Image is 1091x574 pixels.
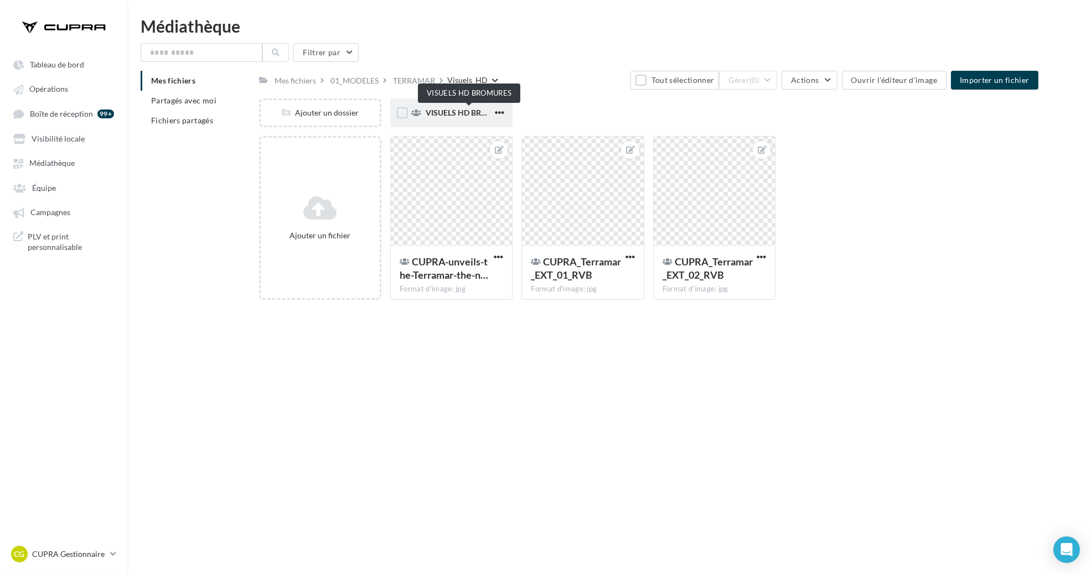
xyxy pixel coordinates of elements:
[9,544,118,565] a: CG CUPRA Gestionnaire
[29,159,75,168] span: Médiathèque
[30,208,70,217] span: Campagnes
[265,230,375,241] div: Ajouter un fichier
[630,71,719,90] button: Tout sélectionner
[7,178,121,197] a: Équipe
[7,128,121,148] a: Visibilité locale
[29,85,68,94] span: Opérations
[32,183,56,192] span: Équipe
[791,75,819,85] span: Actions
[30,109,93,118] span: Boîte de réception
[261,107,380,118] div: Ajouter un dossier
[330,75,379,86] div: 01_MODELES
[293,43,359,62] button: Filtrer par
[663,284,766,294] div: Format d'image: jpg
[7,54,121,74] a: Tableau de bord
[1053,536,1080,563] div: Open Intercom Messenger
[531,255,621,281] span: CUPRA_Terramar_EXT_01_RVB
[7,79,121,98] a: Opérations
[32,549,106,560] p: CUPRA Gestionnaire
[951,71,1038,90] button: Importer un fichier
[782,71,837,90] button: Actions
[400,255,488,281] span: CUPRA-unveils-the-Terramar-the-new-hero-of-a-new-era_02_HQ
[960,75,1030,85] span: Importer un fichier
[151,96,216,105] span: Partagés avec moi
[400,284,503,294] div: Format d'image: jpg
[447,75,488,86] div: Visuels_HD
[275,75,316,86] div: Mes fichiers
[418,84,520,103] div: VISUELS HD BROMURES
[7,227,121,257] a: PLV et print personnalisable
[7,153,121,173] a: Médiathèque
[426,108,514,117] span: VISUELS HD BROMURES
[14,549,25,560] span: CG
[30,60,84,69] span: Tableau de bord
[719,71,777,90] button: Gérer(0)
[151,116,213,125] span: Fichiers partagés
[7,103,121,124] a: Boîte de réception 99+
[663,255,753,281] span: CUPRA_Terramar_EXT_02_RVB
[531,284,634,294] div: Format d'image: jpg
[141,18,1078,34] div: Médiathèque
[7,202,121,222] a: Campagnes
[393,75,435,86] div: TERRAMAR
[97,109,114,118] div: 99+
[151,76,195,85] span: Mes fichiers
[749,76,759,85] span: (0)
[842,71,947,90] button: Ouvrir l'éditeur d'image
[28,231,114,253] span: PLV et print personnalisable
[32,134,85,143] span: Visibilité locale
